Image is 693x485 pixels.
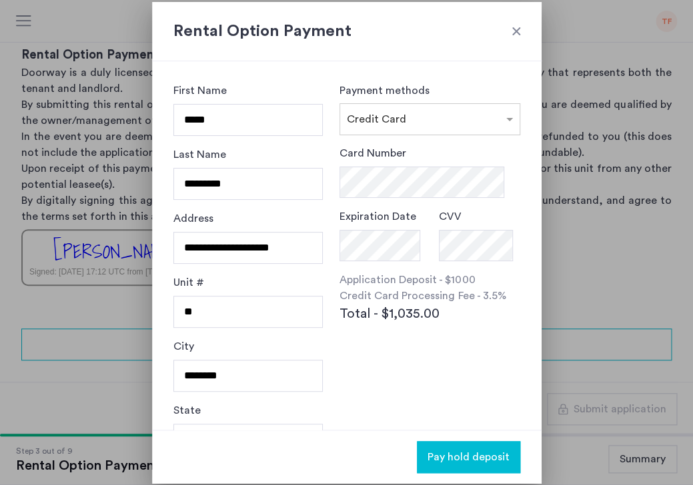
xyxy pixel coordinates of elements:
[173,211,213,227] label: Address
[339,288,520,304] p: Credit Card Processing Fee - 3.5%
[347,114,406,125] span: Credit Card
[173,274,204,290] label: Unit #
[173,402,201,418] label: State
[339,209,416,225] label: Expiration Date
[339,85,430,96] label: Payment methods
[439,209,462,225] label: CVV
[339,304,440,324] span: Total - $1,035.00
[173,338,194,354] label: City
[339,272,520,288] p: Application Deposit - $1000
[173,83,227,99] label: First Name
[417,441,520,473] button: button
[428,449,510,465] span: Pay hold deposit
[339,145,406,161] label: Card Number
[173,19,520,43] h2: Rental Option Payment
[173,147,226,163] label: Last Name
